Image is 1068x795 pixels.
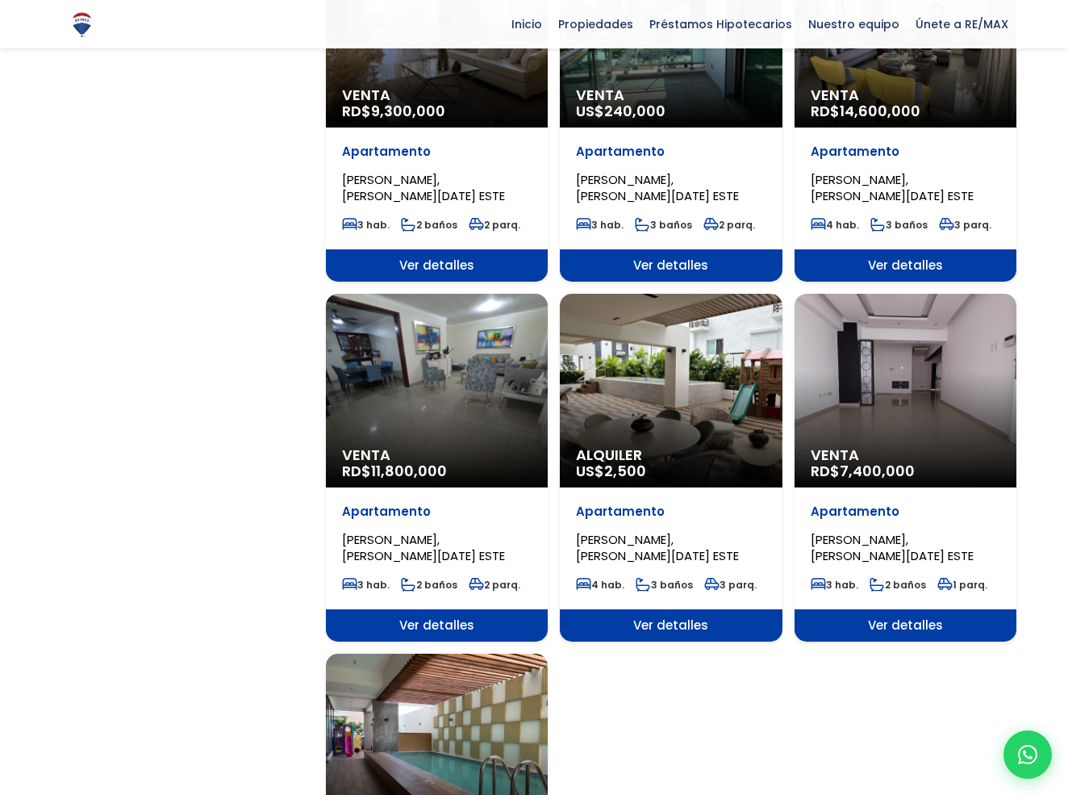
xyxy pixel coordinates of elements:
span: US$ [576,101,665,121]
span: US$ [576,461,646,481]
span: [PERSON_NAME], [PERSON_NAME][DATE] ESTE [811,171,974,204]
span: Ver detalles [795,609,1016,642]
span: Venta [342,447,532,463]
span: 14,600,000 [840,101,920,121]
span: 3 hab. [342,578,390,592]
p: Apartamento [576,144,766,160]
span: [PERSON_NAME], [PERSON_NAME][DATE] ESTE [576,531,739,564]
span: 1 parq. [937,578,987,592]
span: 240,000 [604,101,665,121]
span: Alquiler [576,447,766,463]
span: [PERSON_NAME], [PERSON_NAME][DATE] ESTE [342,531,505,564]
span: 7,400,000 [840,461,915,481]
span: 3 hab. [576,218,624,232]
span: Préstamos Hipotecarios [641,12,800,36]
p: Apartamento [576,504,766,520]
span: Ver detalles [795,249,1016,282]
span: 2,500 [604,461,646,481]
a: Venta RD$7,400,000 Apartamento [PERSON_NAME], [PERSON_NAME][DATE] ESTE 3 hab. 2 baños 1 parq. Ver... [795,294,1016,642]
span: 9,300,000 [371,101,445,121]
span: [PERSON_NAME], [PERSON_NAME][DATE] ESTE [342,171,505,204]
span: RD$ [811,461,915,481]
span: 2 baños [870,578,926,592]
span: 3 hab. [811,578,858,592]
span: 2 parq. [703,218,755,232]
span: 2 baños [401,218,457,232]
span: RD$ [342,101,445,121]
span: [PERSON_NAME], [PERSON_NAME][DATE] ESTE [576,171,739,204]
span: Ver detalles [326,609,548,642]
span: 2 baños [401,578,457,592]
span: Venta [811,447,1000,463]
span: Propiedades [550,12,641,36]
span: [PERSON_NAME], [PERSON_NAME][DATE] ESTE [811,531,974,564]
span: 11,800,000 [371,461,447,481]
span: Venta [576,87,766,103]
span: Ver detalles [326,249,548,282]
p: Apartamento [342,504,532,520]
span: Ver detalles [560,249,782,282]
span: Venta [342,87,532,103]
p: Apartamento [811,144,1000,160]
span: Nuestro equipo [800,12,907,36]
span: RD$ [811,101,920,121]
span: 2 parq. [469,578,520,592]
span: 3 baños [636,578,693,592]
span: 3 baños [870,218,928,232]
span: Inicio [503,12,550,36]
p: Apartamento [342,144,532,160]
a: Venta RD$11,800,000 Apartamento [PERSON_NAME], [PERSON_NAME][DATE] ESTE 3 hab. 2 baños 2 parq. Ve... [326,294,548,642]
span: 3 baños [635,218,692,232]
span: Ver detalles [560,609,782,642]
span: 2 parq. [469,218,520,232]
span: RD$ [342,461,447,481]
span: 3 parq. [704,578,757,592]
span: 3 parq. [939,218,991,232]
span: 3 hab. [342,218,390,232]
span: 4 hab. [811,218,859,232]
a: Alquiler US$2,500 Apartamento [PERSON_NAME], [PERSON_NAME][DATE] ESTE 4 hab. 3 baños 3 parq. Ver ... [560,294,782,642]
span: 4 hab. [576,578,624,592]
span: Únete a RE/MAX [907,12,1016,36]
img: Logo de REMAX [68,10,96,39]
p: Apartamento [811,504,1000,520]
span: Venta [811,87,1000,103]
